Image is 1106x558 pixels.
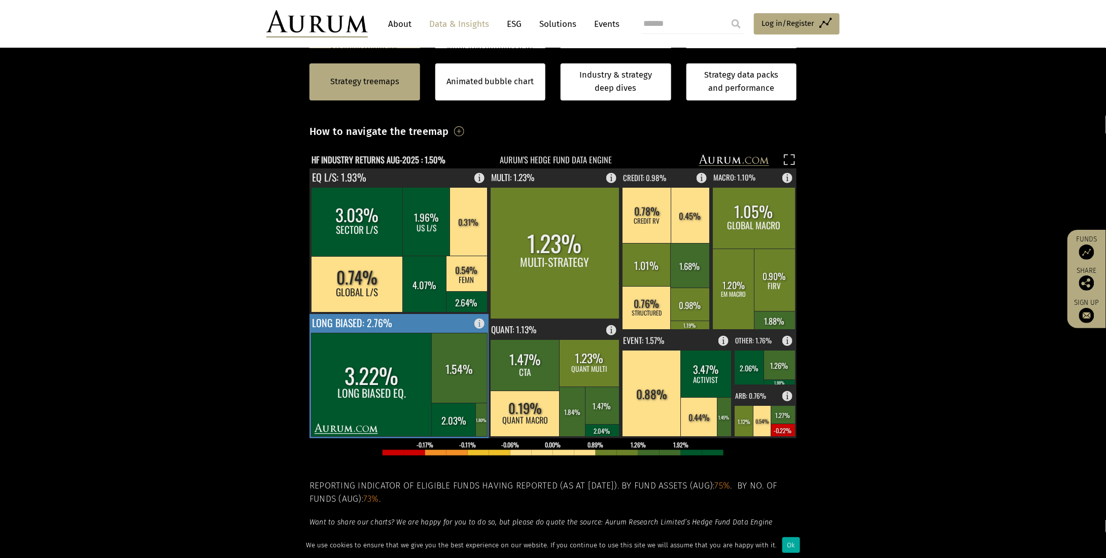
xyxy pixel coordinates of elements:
[309,518,773,527] em: Want to share our charts? We are happy for you to do so, but please do quote the source: Aurum Re...
[266,10,368,38] img: Aurum
[309,479,797,506] h5: Reporting indicator of eligible funds having reported (as at [DATE]). By fund assets (Aug): . By ...
[1073,298,1101,323] a: Sign up
[446,75,534,88] a: Animated bubble chart
[502,15,527,33] a: ESG
[561,63,671,100] a: Industry & strategy deep dives
[715,480,731,491] span: 75%
[330,75,399,88] a: Strategy treemaps
[686,63,797,100] a: Strategy data packs and performance
[762,17,814,29] span: Log in/Register
[754,13,840,34] a: Log in/Register
[726,14,746,34] input: Submit
[1079,245,1094,260] img: Access Funds
[309,123,449,140] h3: How to navigate the treemap
[589,15,619,33] a: Events
[424,15,494,33] a: Data & Insights
[383,15,417,33] a: About
[1073,235,1101,260] a: Funds
[782,537,800,553] div: Ok
[363,494,379,504] span: 73%
[1079,275,1094,291] img: Share this post
[1079,308,1094,323] img: Sign up to our newsletter
[534,15,581,33] a: Solutions
[1073,267,1101,291] div: Share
